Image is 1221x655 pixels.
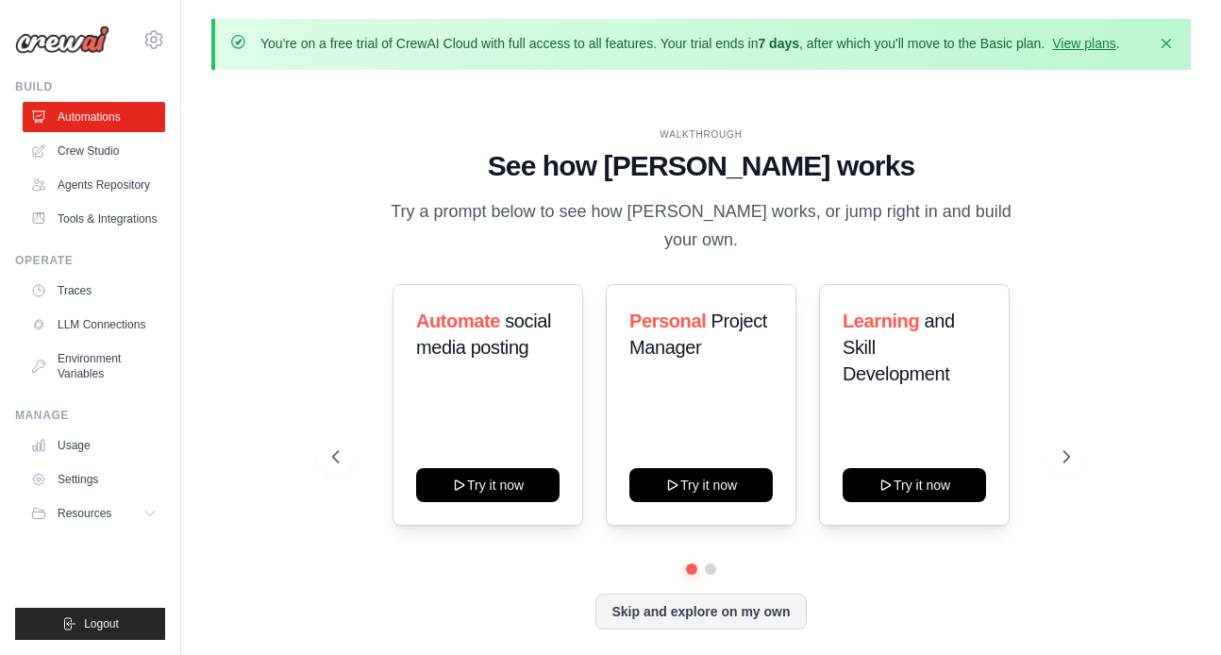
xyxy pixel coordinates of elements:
p: Try a prompt below to see how [PERSON_NAME] works, or jump right in and build your own. [384,198,1018,254]
iframe: Chat Widget [1127,564,1221,655]
a: Settings [23,464,165,495]
div: Manage [15,408,165,423]
strong: 7 days [758,36,799,51]
button: Logout [15,608,165,640]
span: Logout [84,616,119,631]
h1: See how [PERSON_NAME] works [332,149,1070,183]
a: Crew Studio [23,136,165,166]
button: Try it now [416,468,560,502]
div: Operate [15,253,165,268]
span: social media posting [416,311,551,358]
span: Personal [629,311,706,331]
a: Agents Repository [23,170,165,200]
a: View plans [1052,36,1115,51]
button: Try it now [629,468,773,502]
img: Logo [15,25,109,54]
button: Resources [23,498,165,529]
div: Build [15,79,165,94]
a: Usage [23,430,165,461]
span: Project Manager [629,311,767,358]
button: Skip and explore on my own [595,594,806,630]
a: Environment Variables [23,344,165,389]
p: You're on a free trial of CrewAI Cloud with full access to all features. Your trial ends in , aft... [260,34,1120,53]
a: Automations [23,102,165,132]
a: Traces [23,276,165,306]
span: Resources [58,506,111,521]
span: Learning [843,311,919,331]
a: LLM Connections [23,310,165,340]
div: WALKTHROUGH [332,127,1070,142]
button: Try it now [843,468,986,502]
span: and Skill Development [843,311,955,384]
span: Automate [416,311,500,331]
a: Tools & Integrations [23,204,165,234]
